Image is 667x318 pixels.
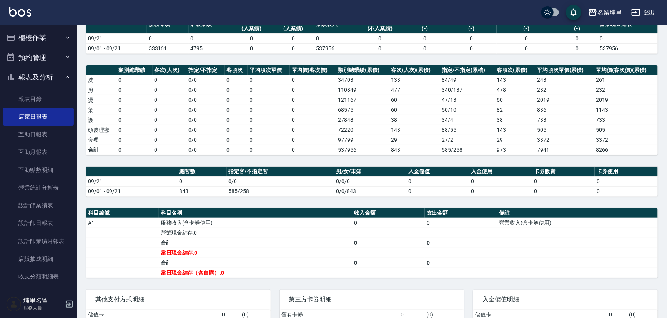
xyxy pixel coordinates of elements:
[227,176,334,186] td: 0/0
[356,43,404,53] td: 0
[566,5,581,20] button: save
[497,218,658,228] td: 營業收入(含卡券使用)
[186,105,225,115] td: 0 / 0
[532,186,595,196] td: 0
[446,43,497,53] td: 0
[116,145,152,155] td: 0
[290,75,336,85] td: 0
[153,75,186,85] td: 0
[225,135,248,145] td: 0
[159,268,352,278] td: 當日現金結存（含自購）:0
[595,167,658,177] th: 卡券使用
[153,95,186,105] td: 0
[186,65,225,75] th: 指定/不指定
[232,25,270,33] div: (入業績)
[440,125,495,135] td: 88 / 55
[9,7,31,17] img: Logo
[3,179,74,197] a: 營業統計分析表
[425,218,497,228] td: 0
[153,65,186,75] th: 客次(人次)
[446,33,497,43] td: 0
[153,115,186,125] td: 0
[406,25,444,33] div: (-)
[334,186,406,196] td: 0/0/843
[3,67,74,87] button: 報表及分析
[336,135,389,145] td: 97799
[3,161,74,179] a: 互助點數明細
[336,145,389,155] td: 537956
[290,85,336,95] td: 0
[186,95,225,105] td: 0 / 0
[3,214,74,232] a: 設計師日報表
[290,115,336,125] td: 0
[3,90,74,108] a: 報表目錄
[535,85,594,95] td: 232
[186,145,225,155] td: 0/0
[248,105,289,115] td: 0
[248,135,289,145] td: 0
[558,25,596,33] div: (-)
[495,145,536,155] td: 973
[314,43,356,53] td: 537956
[389,135,440,145] td: 29
[248,115,289,125] td: 0
[535,115,594,125] td: 733
[274,25,312,33] div: (入業績)
[86,208,159,218] th: 科目編號
[336,115,389,125] td: 27848
[225,145,248,155] td: 0
[3,108,74,126] a: 店家日報表
[497,43,556,53] td: 0
[594,65,658,75] th: 單均價(客次價)(累積)
[598,43,658,53] td: 537956
[594,145,658,155] td: 8266
[389,145,440,155] td: 843
[389,75,440,85] td: 133
[336,105,389,115] td: 68575
[352,208,425,218] th: 收入金額
[225,65,248,75] th: 客項次
[116,85,152,95] td: 0
[116,105,152,115] td: 0
[389,105,440,115] td: 60
[147,33,189,43] td: 0
[336,75,389,85] td: 34703
[86,95,116,105] td: 燙
[358,25,402,33] div: (不入業績)
[225,95,248,105] td: 0
[3,288,74,308] button: 客戶管理
[186,115,225,125] td: 0 / 0
[186,135,225,145] td: 0 / 0
[389,115,440,125] td: 38
[595,186,658,196] td: 0
[116,95,152,105] td: 0
[227,186,334,196] td: 585/258
[499,25,554,33] div: (-)
[225,105,248,115] td: 0
[248,65,289,75] th: 平均項次單價
[153,135,186,145] td: 0
[147,43,189,53] td: 533161
[532,167,595,177] th: 卡券販賣
[336,95,389,105] td: 121167
[594,85,658,95] td: 232
[556,33,598,43] td: 0
[3,48,74,68] button: 預約管理
[594,135,658,145] td: 3372
[186,85,225,95] td: 0 / 0
[227,167,334,177] th: 指定客/不指定客
[595,176,658,186] td: 0
[230,33,272,43] td: 0
[177,186,227,196] td: 843
[594,75,658,85] td: 261
[86,145,116,155] td: 合計
[497,208,658,218] th: 備註
[177,167,227,177] th: 總客數
[352,238,425,248] td: 0
[225,75,248,85] td: 0
[482,296,649,303] span: 入金儲值明細
[336,125,389,135] td: 72220
[495,135,536,145] td: 29
[598,33,658,43] td: 0
[116,65,152,75] th: 類別總業績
